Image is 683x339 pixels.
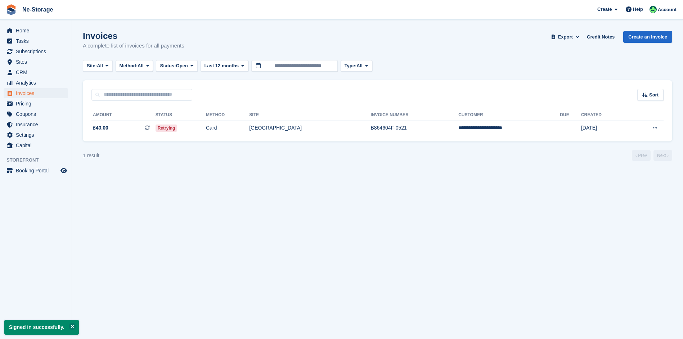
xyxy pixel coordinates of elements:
[160,62,176,69] span: Status:
[201,60,248,72] button: Last 12 months
[4,109,68,119] a: menu
[650,6,657,13] img: Jay Johal
[16,166,59,176] span: Booking Portal
[4,320,79,335] p: Signed in successfully.
[83,60,113,72] button: Site: All
[16,26,59,36] span: Home
[16,109,59,119] span: Coupons
[93,124,108,132] span: £40.00
[116,60,153,72] button: Method: All
[630,150,674,161] nav: Page
[16,57,59,67] span: Sites
[16,67,59,77] span: CRM
[6,4,17,15] img: stora-icon-8386f47178a22dfd0bd8f6a31ec36ba5ce8667c1dd55bd0f319d3a0aa187defe.svg
[4,67,68,77] a: menu
[581,109,629,121] th: Created
[87,62,97,69] span: Site:
[4,140,68,150] a: menu
[597,6,612,13] span: Create
[4,130,68,140] a: menu
[4,57,68,67] a: menu
[4,78,68,88] a: menu
[558,33,573,41] span: Export
[560,109,581,121] th: Due
[19,4,56,15] a: Ne-Storage
[4,99,68,109] a: menu
[16,119,59,130] span: Insurance
[581,121,629,136] td: [DATE]
[4,166,68,176] a: menu
[97,62,103,69] span: All
[653,150,672,161] a: Next
[206,121,249,136] td: Card
[345,62,357,69] span: Type:
[16,99,59,109] span: Pricing
[249,109,370,121] th: Site
[4,26,68,36] a: menu
[16,46,59,56] span: Subscriptions
[249,121,370,136] td: [GEOGRAPHIC_DATA]
[584,31,617,43] a: Credit Notes
[658,6,677,13] span: Account
[156,125,178,132] span: Retrying
[120,62,138,69] span: Method:
[176,62,188,69] span: Open
[341,60,372,72] button: Type: All
[83,42,184,50] p: A complete list of invoices for all payments
[458,109,560,121] th: Customer
[370,109,458,121] th: Invoice Number
[4,88,68,98] a: menu
[549,31,581,43] button: Export
[16,78,59,88] span: Analytics
[16,88,59,98] span: Invoices
[91,109,156,121] th: Amount
[16,140,59,150] span: Capital
[649,91,659,99] span: Sort
[632,150,651,161] a: Previous
[206,109,249,121] th: Method
[4,36,68,46] a: menu
[16,130,59,140] span: Settings
[356,62,363,69] span: All
[6,157,72,164] span: Storefront
[156,109,206,121] th: Status
[156,60,197,72] button: Status: Open
[633,6,643,13] span: Help
[4,46,68,56] a: menu
[16,36,59,46] span: Tasks
[4,119,68,130] a: menu
[59,166,68,175] a: Preview store
[83,152,99,159] div: 1 result
[138,62,144,69] span: All
[623,31,672,43] a: Create an Invoice
[83,31,184,41] h1: Invoices
[370,121,458,136] td: B864604F-0521
[205,62,239,69] span: Last 12 months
